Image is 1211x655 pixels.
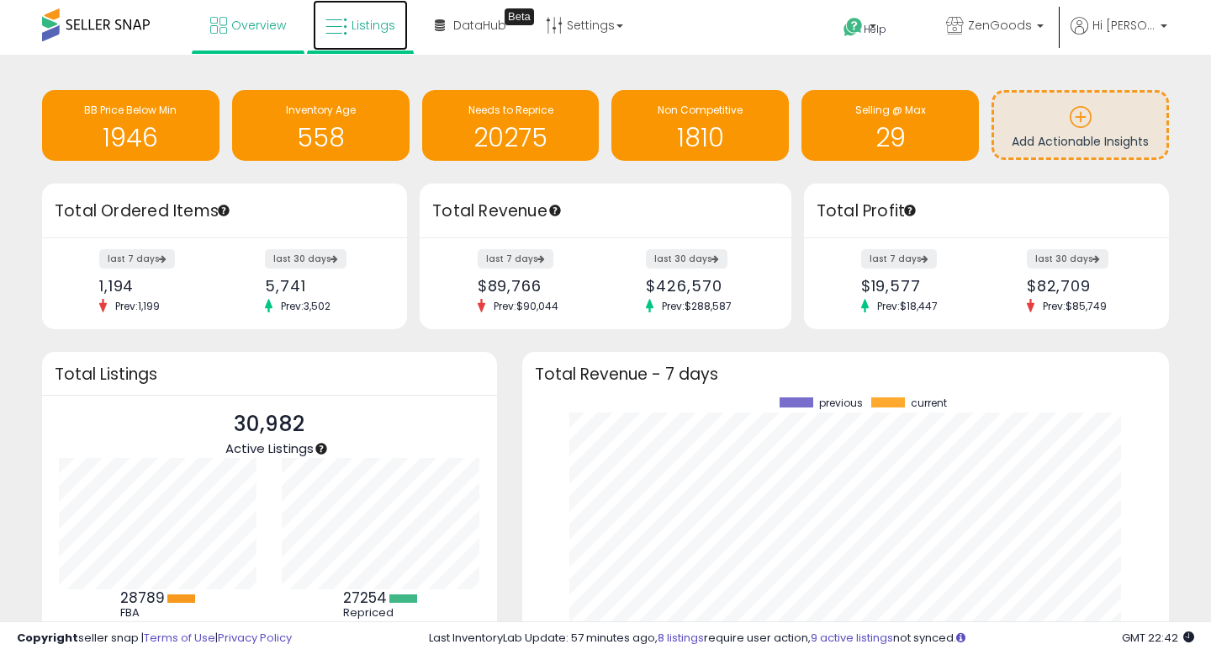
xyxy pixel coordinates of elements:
div: $89,766 [478,277,593,295]
span: Non Competitive [658,103,743,117]
span: Inventory Age [286,103,356,117]
div: Repriced [343,606,419,620]
span: Prev: 3,502 [272,299,339,313]
div: $82,709 [1027,277,1140,295]
label: last 30 days [265,249,346,269]
p: 30,982 [225,408,314,440]
span: Prev: $288,587 [653,299,740,313]
h1: 20275 [431,124,591,152]
label: last 7 days [478,249,553,269]
a: Terms of Use [144,630,215,646]
a: Selling @ Max 29 [801,90,979,161]
h1: 558 [241,124,401,152]
label: last 7 days [861,249,937,269]
span: Prev: 1,199 [107,299,168,313]
h3: Total Revenue [432,200,779,223]
a: Non Competitive 1810 [611,90,789,161]
span: DataHub [453,17,506,34]
h3: Total Ordered Items [55,200,394,223]
label: last 30 days [1027,249,1108,269]
div: Tooltip anchor [216,203,231,218]
h1: 1810 [620,124,780,152]
div: Last InventoryLab Update: 57 minutes ago, require user action, not synced. [429,631,1194,647]
i: Get Help [843,17,864,38]
i: Click here to read more about un-synced listings. [956,632,965,643]
span: Hi [PERSON_NAME] [1092,17,1155,34]
b: 28789 [120,588,165,608]
span: Prev: $85,749 [1034,299,1115,313]
h1: 29 [810,124,970,152]
div: Tooltip anchor [902,203,918,218]
span: 2025-10-8 22:42 GMT [1122,630,1194,646]
h3: Total Revenue - 7 days [535,368,1156,381]
h3: Total Listings [55,368,484,381]
span: Listings [352,17,395,34]
label: last 30 days [646,249,727,269]
strong: Copyright [17,630,78,646]
span: Prev: $90,044 [485,299,567,313]
b: 27254 [343,588,387,608]
div: FBA [120,606,196,620]
a: Privacy Policy [218,630,292,646]
span: Overview [231,17,286,34]
span: Needs to Reprice [468,103,553,117]
a: 9 active listings [811,630,893,646]
div: Tooltip anchor [505,8,534,25]
a: Inventory Age 558 [232,90,410,161]
span: previous [819,397,863,409]
a: Needs to Reprice 20275 [422,90,600,161]
div: 5,741 [265,277,378,295]
span: current [911,397,947,409]
span: Help [864,22,886,36]
label: last 7 days [99,249,175,269]
div: 1,194 [99,277,212,295]
span: Prev: $18,447 [869,299,946,313]
span: ZenGoods [968,17,1032,34]
div: seller snap | | [17,631,292,647]
h1: 1946 [50,124,211,152]
a: BB Price Below Min 1946 [42,90,219,161]
div: $19,577 [861,277,974,295]
div: Tooltip anchor [314,441,329,456]
a: Add Actionable Insights [994,93,1166,157]
span: Add Actionable Insights [1012,133,1149,150]
a: 8 listings [658,630,704,646]
span: Selling @ Max [855,103,926,117]
span: BB Price Below Min [84,103,177,117]
span: Active Listings [225,439,314,457]
div: Tooltip anchor [547,203,563,218]
h3: Total Profit [817,200,1156,223]
a: Help [830,4,919,55]
a: Hi [PERSON_NAME] [1071,17,1167,55]
div: $426,570 [646,277,761,295]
